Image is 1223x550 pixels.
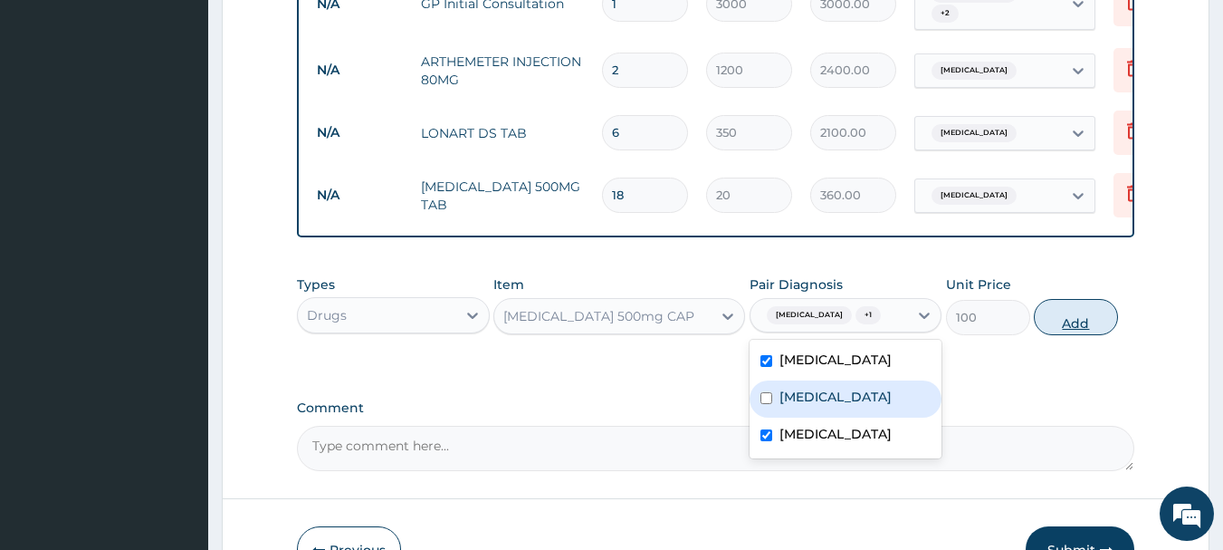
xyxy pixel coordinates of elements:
[308,179,412,212] td: N/A
[9,362,345,425] textarea: Type your message and hit 'Enter'
[412,43,593,98] td: ARTHEMETER INJECTION 80MG
[779,351,892,369] label: [MEDICAL_DATA]
[307,306,347,324] div: Drugs
[855,306,881,324] span: + 1
[932,5,959,23] span: + 2
[412,169,593,223] td: [MEDICAL_DATA] 500MG TAB
[779,388,892,406] label: [MEDICAL_DATA]
[493,275,524,294] label: Item
[932,187,1017,205] span: [MEDICAL_DATA]
[779,425,892,443] label: [MEDICAL_DATA]
[767,306,852,324] span: [MEDICAL_DATA]
[946,275,1011,294] label: Unit Price
[94,101,304,125] div: Chat with us now
[308,116,412,150] td: N/A
[297,277,335,293] label: Types
[503,307,694,325] div: [MEDICAL_DATA] 500mg CAP
[297,9,340,53] div: Minimize live chat window
[105,161,250,344] span: We're online!
[308,53,412,87] td: N/A
[297,400,1135,416] label: Comment
[750,275,843,294] label: Pair Diagnosis
[932,124,1017,142] span: [MEDICAL_DATA]
[412,115,593,151] td: LONART DS TAB
[932,62,1017,80] span: [MEDICAL_DATA]
[1034,299,1118,335] button: Add
[33,91,73,136] img: d_794563401_company_1708531726252_794563401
